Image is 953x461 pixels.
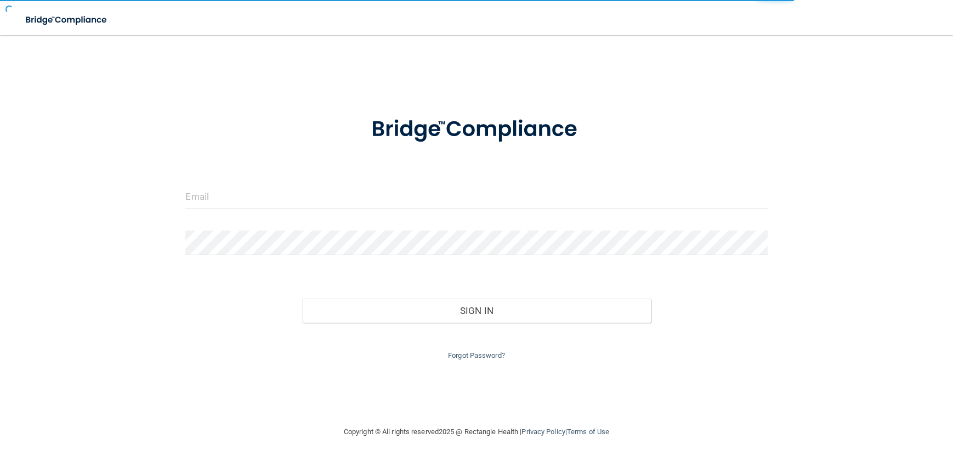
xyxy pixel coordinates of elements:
[16,9,117,31] img: bridge_compliance_login_screen.278c3ca4.svg
[567,428,609,436] a: Terms of Use
[521,428,565,436] a: Privacy Policy
[349,101,604,158] img: bridge_compliance_login_screen.278c3ca4.svg
[276,414,677,449] div: Copyright © All rights reserved 2025 @ Rectangle Health | |
[302,299,651,323] button: Sign In
[185,184,767,209] input: Email
[448,351,505,359] a: Forgot Password?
